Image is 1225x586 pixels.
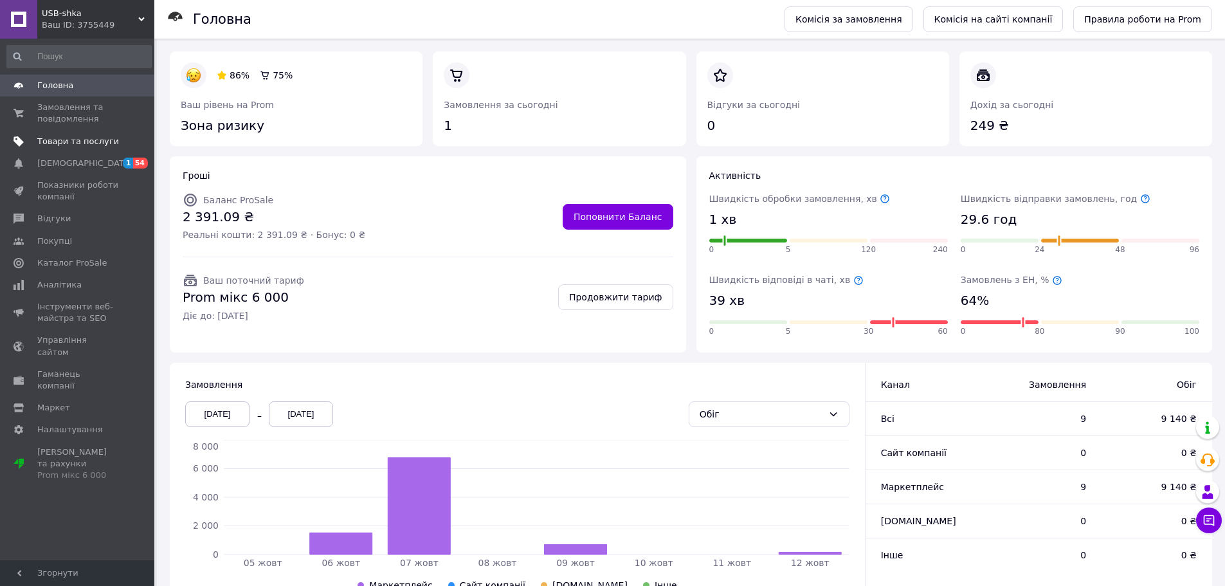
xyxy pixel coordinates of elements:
[6,45,152,68] input: Пошук
[37,136,119,147] span: Товари та послуги
[786,244,791,255] span: 5
[37,80,73,91] span: Головна
[881,516,956,526] span: [DOMAIN_NAME]
[273,70,293,80] span: 75%
[183,309,304,322] span: Діє до: [DATE]
[42,8,138,19] span: USB-shka
[193,463,219,473] tspan: 6 000
[193,441,219,452] tspan: 8 000
[1112,446,1197,459] span: 0 ₴
[1112,412,1197,425] span: 9 140 ₴
[1184,326,1199,337] span: 100
[996,446,1086,459] span: 0
[961,275,1062,285] span: Замовлень з ЕН, %
[961,194,1150,204] span: Швидкість відправки замовлень, год
[785,6,913,32] a: Комісія за замовлення
[709,170,761,181] span: Активність
[123,158,133,169] span: 1
[1115,326,1125,337] span: 90
[709,275,864,285] span: Швидкість відповіді в чаті, хв
[1035,244,1044,255] span: 24
[1073,6,1212,32] a: Правила роботи на Prom
[996,378,1086,391] span: Замовлення
[923,6,1064,32] a: Комісія на сайті компанії
[556,558,595,568] tspan: 09 жовт
[37,102,119,125] span: Замовлення та повідомлення
[193,492,219,502] tspan: 4 000
[183,208,365,226] span: 2 391.09 ₴
[881,380,910,390] span: Канал
[881,482,944,492] span: Маркетплейс
[700,407,823,421] div: Обіг
[1112,378,1197,391] span: Обіг
[1112,515,1197,527] span: 0 ₴
[37,301,119,324] span: Інструменти веб-майстра та SEO
[881,448,947,458] span: Сайт компанії
[1115,244,1125,255] span: 48
[709,291,745,310] span: 39 хв
[996,481,1086,493] span: 9
[791,558,830,568] tspan: 12 жовт
[864,326,873,337] span: 30
[961,244,966,255] span: 0
[213,549,219,560] tspan: 0
[861,244,876,255] span: 120
[37,446,119,482] span: [PERSON_NAME] та рахунки
[230,70,250,80] span: 86%
[881,550,903,560] span: Інше
[37,279,82,291] span: Аналітика
[193,12,251,27] h1: Головна
[193,520,219,531] tspan: 2 000
[563,204,673,230] a: Поповнити Баланс
[961,210,1017,229] span: 29.6 год
[37,235,72,247] span: Покупці
[996,515,1086,527] span: 0
[709,326,714,337] span: 0
[183,170,210,181] span: Гроші
[322,558,360,568] tspan: 06 жовт
[478,558,517,568] tspan: 08 жовт
[42,19,154,31] div: Ваш ID: 3755449
[37,257,107,269] span: Каталог ProSale
[185,401,250,427] div: [DATE]
[244,558,282,568] tspan: 05 жовт
[1196,508,1222,533] button: Чат з покупцем
[37,213,71,224] span: Відгуки
[961,291,989,310] span: 64%
[938,326,947,337] span: 60
[1112,481,1197,493] span: 9 140 ₴
[1035,326,1044,337] span: 80
[183,288,304,307] span: Prom мікс 6 000
[185,380,242,390] span: Замовлення
[558,284,673,310] a: Продовжити тариф
[37,158,132,169] span: [DEMOGRAPHIC_DATA]
[203,275,304,286] span: Ваш поточний тариф
[709,194,891,204] span: Швидкість обробки замовлення, хв
[933,244,948,255] span: 240
[400,558,439,568] tspan: 07 жовт
[37,179,119,203] span: Показники роботи компанії
[133,158,148,169] span: 54
[1112,549,1197,562] span: 0 ₴
[1190,244,1199,255] span: 96
[996,549,1086,562] span: 0
[37,424,103,435] span: Налаштування
[203,195,273,205] span: Баланс ProSale
[996,412,1086,425] span: 9
[709,244,714,255] span: 0
[269,401,333,427] div: [DATE]
[183,228,365,241] span: Реальні кошти: 2 391.09 ₴ · Бонус: 0 ₴
[37,470,119,481] div: Prom мікс 6 000
[712,558,751,568] tspan: 11 жовт
[37,402,70,414] span: Маркет
[961,326,966,337] span: 0
[881,414,894,424] span: Всi
[635,558,673,568] tspan: 10 жовт
[786,326,791,337] span: 5
[709,210,737,229] span: 1 хв
[37,334,119,358] span: Управління сайтом
[37,369,119,392] span: Гаманець компанії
